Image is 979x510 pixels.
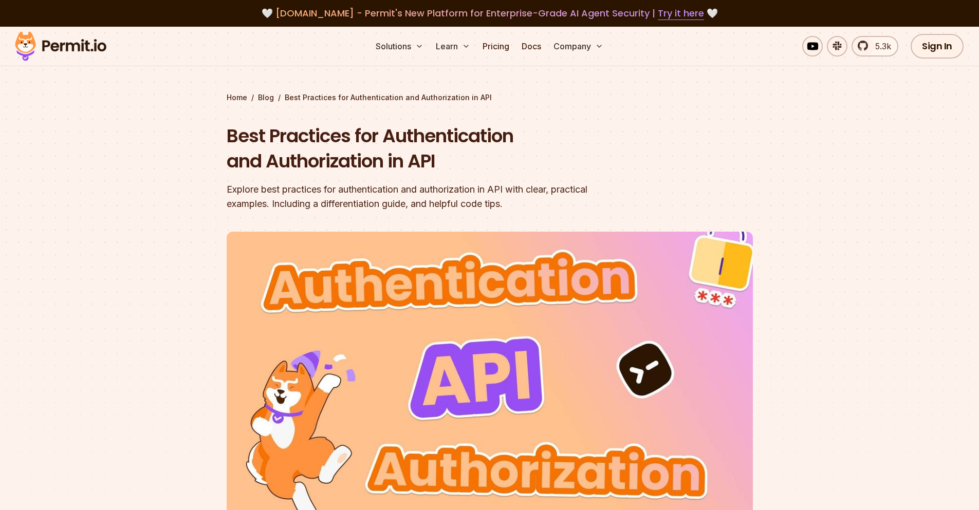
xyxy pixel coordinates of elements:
[227,182,621,211] div: Explore best practices for authentication and authorization in API with clear, practical examples...
[658,7,704,20] a: Try it here
[227,92,247,103] a: Home
[911,34,964,59] a: Sign In
[25,6,954,21] div: 🤍 🤍
[518,36,545,56] a: Docs
[432,36,474,56] button: Learn
[869,40,891,52] span: 5.3k
[258,92,274,103] a: Blog
[372,36,428,56] button: Solutions
[478,36,513,56] a: Pricing
[227,92,753,103] div: / /
[275,7,704,20] span: [DOMAIN_NAME] - Permit's New Platform for Enterprise-Grade AI Agent Security |
[549,36,607,56] button: Company
[227,123,621,174] h1: Best Practices for Authentication and Authorization in API
[852,36,898,56] a: 5.3k
[10,29,111,64] img: Permit logo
